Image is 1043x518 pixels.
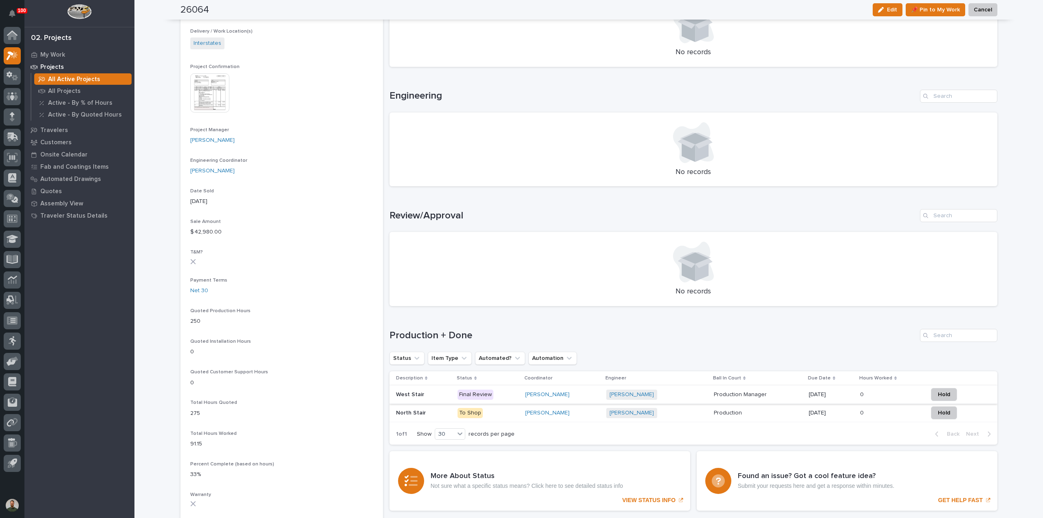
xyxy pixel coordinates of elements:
h2: 26064 [180,4,209,16]
p: Production [714,408,744,417]
button: Cancel [968,3,997,16]
p: North Stair [396,408,427,417]
p: 91.15 [190,440,373,448]
p: My Work [40,51,65,59]
a: [PERSON_NAME] [525,410,570,417]
a: [PERSON_NAME] [190,167,235,175]
p: No records [399,287,988,296]
p: No records [399,48,988,57]
span: Back [942,430,959,438]
p: Status [457,374,472,383]
p: Submit your requests here and get a response within minutes. [738,483,894,489]
a: [PERSON_NAME] [525,391,570,398]
div: Search [920,209,997,222]
a: [PERSON_NAME] [610,391,654,398]
p: Production Manager [714,390,768,398]
h3: Found an issue? Got a cool feature idea? [738,472,894,481]
a: Traveler Status Details [24,209,134,222]
p: West Stair [396,390,426,398]
p: 100 [18,8,26,13]
div: 30 [435,430,455,439]
p: No records [399,168,988,177]
button: Notifications [4,5,21,22]
h1: Engineering [389,90,917,102]
p: VIEW STATUS INFO [622,497,676,504]
span: Percent Complete (based on hours) [190,462,274,467]
a: GET HELP FAST [697,451,997,511]
button: Item Type [428,352,472,365]
a: Onsite Calendar [24,148,134,161]
span: 📌 Pin to My Work [911,5,960,15]
p: Projects [40,64,64,71]
h1: Review/Approval [389,210,917,222]
button: Hold [931,388,957,401]
button: users-avatar [4,497,21,514]
span: Next [966,430,984,438]
span: Sale Amount [190,219,221,224]
button: Back [929,430,963,438]
span: Quoted Installation Hours [190,339,251,344]
p: Active - By Quoted Hours [48,111,122,119]
a: All Projects [31,85,134,97]
a: Customers [24,136,134,148]
p: 0 [190,348,373,356]
p: 0 [860,390,865,398]
span: Project Manager [190,128,229,132]
span: Warranty [190,492,211,497]
div: 02. Projects [31,34,72,43]
a: Fab and Coatings Items [24,161,134,173]
p: Onsite Calendar [40,151,88,159]
span: Cancel [974,5,992,15]
p: Description [396,374,423,383]
button: 📌 Pin to My Work [906,3,965,16]
tr: West StairWest Stair Final Review[PERSON_NAME] [PERSON_NAME] Production ManagerProduction Manager... [389,386,997,404]
p: [DATE] [809,391,854,398]
span: Quoted Production Hours [190,309,251,313]
p: 1 of 1 [389,424,414,444]
h1: Production + Done [389,330,917,342]
p: 0 [190,379,373,387]
button: Automated? [475,352,525,365]
div: Notifications100 [10,10,21,23]
span: Total Hours Quoted [190,400,237,405]
a: My Work [24,48,134,61]
p: Fab and Coatings Items [40,163,109,171]
p: Assembly View [40,200,83,207]
div: Final Review [458,390,493,400]
span: Payment Terms [190,278,227,283]
input: Search [920,329,997,342]
a: VIEW STATUS INFO [389,451,690,511]
img: Workspace Logo [67,4,91,19]
p: Engineer [605,374,626,383]
p: Show [417,431,431,438]
span: Engineering Coordinator [190,158,247,163]
div: To Shop [458,408,483,418]
button: Automation [528,352,577,365]
span: Hold [938,408,950,418]
p: records per page [469,431,515,438]
span: Hold [938,390,950,399]
span: Total Hours Worked [190,431,237,436]
button: Status [389,352,425,365]
a: Automated Drawings [24,173,134,185]
p: Quotes [40,188,62,195]
h3: More About Status [431,472,623,481]
a: Projects [24,61,134,73]
input: Search [920,90,997,103]
a: [PERSON_NAME] [610,410,654,417]
tr: North StairNorth Stair To Shop[PERSON_NAME] [PERSON_NAME] ProductionProduction [DATE]00 Hold [389,404,997,422]
span: Date Sold [190,189,214,194]
p: All Active Projects [48,76,100,83]
p: Ball In Court [713,374,741,383]
p: Due Date [808,374,831,383]
a: Quotes [24,185,134,197]
span: Delivery / Work Location(s) [190,29,253,34]
p: Travelers [40,127,68,134]
p: GET HELP FAST [938,497,983,504]
p: Hours Worked [859,374,892,383]
a: Assembly View [24,197,134,209]
span: Project Confirmation [190,64,240,69]
a: [PERSON_NAME] [190,136,235,145]
a: Net 30 [190,287,208,295]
